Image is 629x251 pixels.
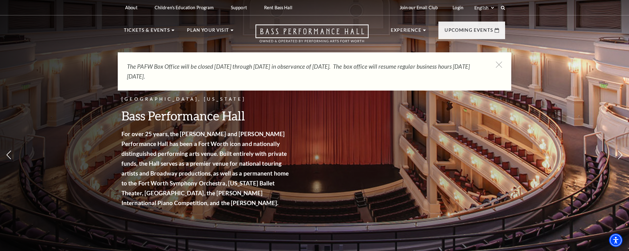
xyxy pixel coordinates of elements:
[127,63,470,80] em: The PAFW Box Office will be closed [DATE] through [DATE] in observance of [DATE]. The box office ...
[125,5,137,10] p: About
[231,5,247,10] p: Support
[233,24,391,49] a: Open this option
[473,5,495,11] select: Select:
[445,26,493,38] p: Upcoming Events
[391,26,421,38] p: Experience
[187,26,229,38] p: Plan Your Visit
[121,95,291,103] p: [GEOGRAPHIC_DATA], [US_STATE]
[609,233,623,247] div: Accessibility Menu
[124,26,170,38] p: Tickets & Events
[264,5,292,10] p: Rent Bass Hall
[155,5,214,10] p: Children's Education Program
[121,130,289,206] strong: For over 25 years, the [PERSON_NAME] and [PERSON_NAME] Performance Hall has been a Fort Worth ico...
[121,108,291,123] h3: Bass Performance Hall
